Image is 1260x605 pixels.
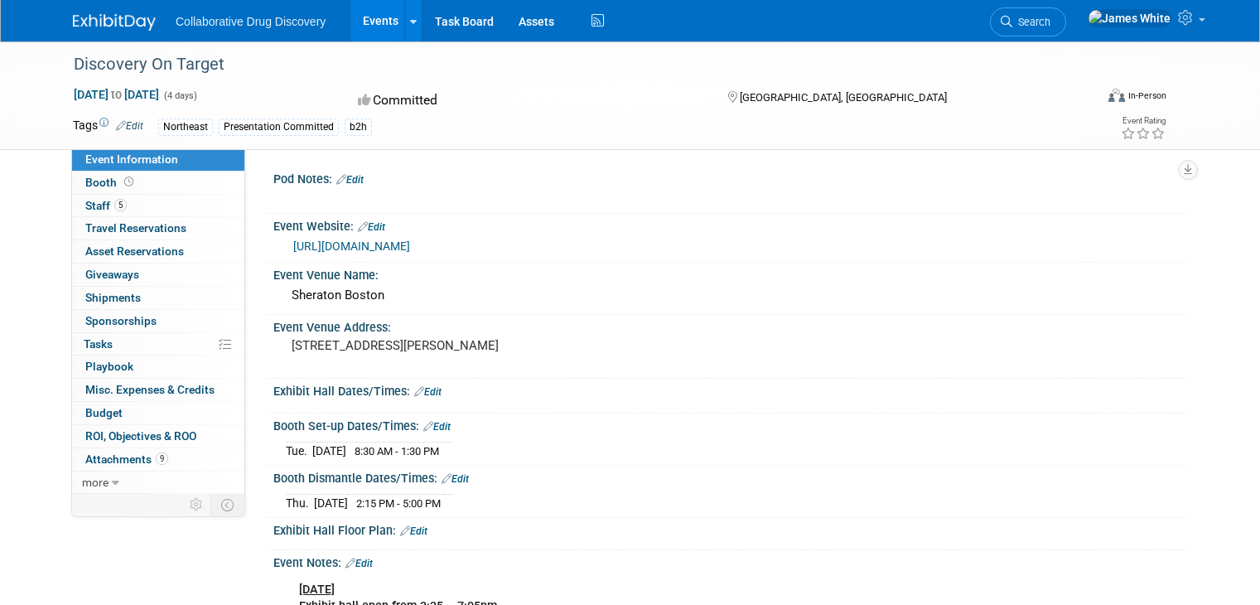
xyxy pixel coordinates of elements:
[72,240,244,263] a: Asset Reservations
[121,176,137,188] span: Booth not reserved yet
[158,119,213,136] div: Northeast
[312,442,346,459] td: [DATE]
[85,429,196,443] span: ROI, Objectives & ROO
[85,453,168,466] span: Attachments
[72,310,244,332] a: Sponsorships
[73,117,143,136] td: Tags
[355,445,439,457] span: 8:30 AM - 1:30 PM
[336,174,364,186] a: Edit
[273,167,1187,188] div: Pod Notes:
[85,244,184,258] span: Asset Reservations
[990,7,1066,36] a: Search
[73,14,156,31] img: ExhibitDay
[85,291,141,304] span: Shipments
[400,525,427,537] a: Edit
[85,268,139,281] span: Giveaways
[85,314,157,327] span: Sponsorships
[286,442,312,459] td: Tue.
[414,386,442,398] a: Edit
[109,88,124,101] span: to
[73,87,160,102] span: [DATE] [DATE]
[114,199,127,211] span: 5
[72,379,244,401] a: Misc. Expenses & Credits
[353,86,701,115] div: Committed
[176,15,326,28] span: Collaborative Drug Discovery
[273,379,1187,400] div: Exhibit Hall Dates/Times:
[273,214,1187,235] div: Event Website:
[72,448,244,471] a: Attachments9
[85,199,127,212] span: Staff
[286,494,314,511] td: Thu.
[162,90,197,101] span: (4 days)
[273,315,1187,336] div: Event Venue Address:
[273,263,1187,283] div: Event Venue Name:
[84,337,113,351] span: Tasks
[68,50,1074,80] div: Discovery On Target
[182,494,211,515] td: Personalize Event Tab Strip
[72,425,244,448] a: ROI, Objectives & ROO
[85,221,186,235] span: Travel Reservations
[156,453,168,465] span: 9
[1005,86,1166,111] div: Event Format
[85,406,123,419] span: Budget
[358,221,385,233] a: Edit
[85,152,178,166] span: Event Information
[273,414,1187,435] div: Booth Set-up Dates/Times:
[85,360,133,373] span: Playbook
[82,476,109,489] span: more
[219,119,339,136] div: Presentation Committed
[85,176,137,189] span: Booth
[72,356,244,378] a: Playbook
[345,119,372,136] div: b2h
[356,497,441,510] span: 2:15 PM - 5:00 PM
[273,466,1187,487] div: Booth Dismantle Dates/Times:
[72,264,244,286] a: Giveaways
[72,148,244,171] a: Event Information
[1127,90,1166,102] div: In-Person
[1108,89,1125,102] img: Format-Inperson.png
[273,518,1187,540] div: Exhibit Hall Floor Plan:
[72,333,244,356] a: Tasks
[72,172,244,194] a: Booth
[116,120,143,132] a: Edit
[442,473,469,485] a: Edit
[345,558,373,569] a: Edit
[211,494,245,515] td: Toggle Event Tabs
[293,240,410,253] a: [URL][DOMAIN_NAME]
[299,583,335,597] u: [DATE]
[85,383,215,396] span: Misc. Expenses & Credits
[740,91,947,104] span: [GEOGRAPHIC_DATA], [GEOGRAPHIC_DATA]
[292,338,636,353] pre: [STREET_ADDRESS][PERSON_NAME]
[286,283,1175,308] div: Sheraton Boston
[72,195,244,217] a: Staff5
[72,217,244,240] a: Travel Reservations
[1121,117,1166,125] div: Event Rating
[423,421,451,433] a: Edit
[72,402,244,424] a: Budget
[273,550,1187,572] div: Event Notes:
[1088,9,1171,27] img: James White
[314,494,348,511] td: [DATE]
[72,472,244,494] a: more
[1012,16,1050,28] span: Search
[72,287,244,309] a: Shipments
